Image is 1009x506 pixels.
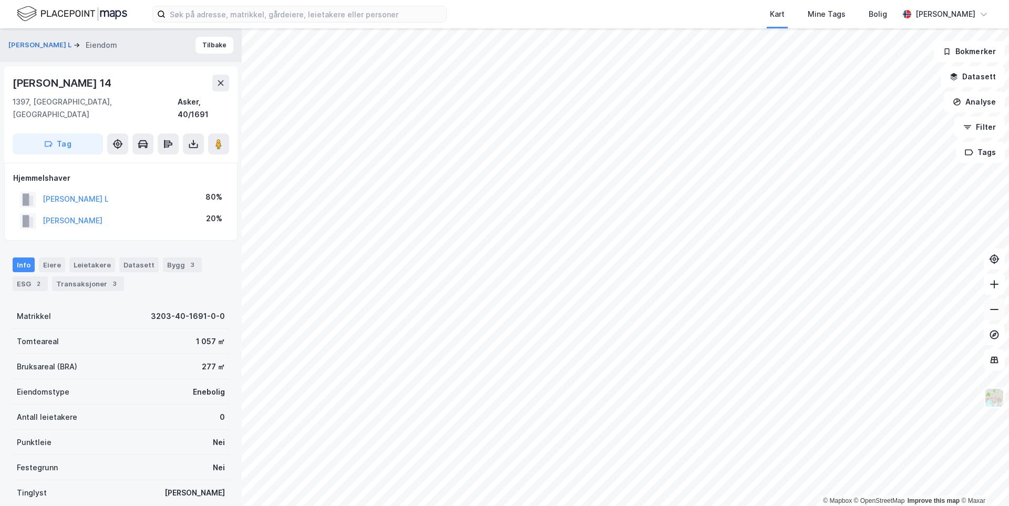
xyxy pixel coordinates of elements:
div: Nei [213,461,225,474]
div: Festegrunn [17,461,58,474]
a: Mapbox [823,497,852,504]
div: Enebolig [193,386,225,398]
div: 1397, [GEOGRAPHIC_DATA], [GEOGRAPHIC_DATA] [13,96,178,121]
img: logo.f888ab2527a4732fd821a326f86c7f29.svg [17,5,127,23]
div: 3203-40-1691-0-0 [151,310,225,323]
button: [PERSON_NAME] L [8,40,74,50]
div: Bolig [869,8,887,20]
div: Matrikkel [17,310,51,323]
div: 20% [206,212,222,225]
div: [PERSON_NAME] 14 [13,75,114,91]
div: Tomteareal [17,335,59,348]
div: Punktleie [17,436,52,449]
div: Asker, 40/1691 [178,96,229,121]
div: [PERSON_NAME] [915,8,975,20]
a: Improve this map [908,497,960,504]
button: Tag [13,133,103,154]
button: Tilbake [195,37,233,54]
button: Analyse [944,91,1005,112]
div: Datasett [119,257,159,272]
div: Bygg [163,257,202,272]
input: Søk på adresse, matrikkel, gårdeiere, leietakere eller personer [166,6,446,22]
div: 80% [205,191,222,203]
div: Eiendomstype [17,386,69,398]
button: Datasett [941,66,1005,87]
button: Filter [954,117,1005,138]
div: 3 [187,260,198,270]
iframe: Chat Widget [956,456,1009,506]
div: Kart [770,8,785,20]
div: Hjemmelshaver [13,172,229,184]
div: Mine Tags [808,8,846,20]
div: ESG [13,276,48,291]
div: Eiere [39,257,65,272]
div: Nei [213,436,225,449]
button: Bokmerker [934,41,1005,62]
div: [PERSON_NAME] [164,487,225,499]
div: Transaksjoner [52,276,124,291]
div: Kontrollprogram for chat [956,456,1009,506]
img: Z [984,388,1004,408]
div: Antall leietakere [17,411,77,424]
div: Info [13,257,35,272]
div: Leietakere [69,257,115,272]
a: OpenStreetMap [854,497,905,504]
button: Tags [956,142,1005,163]
div: 1 057 ㎡ [196,335,225,348]
div: Bruksareal (BRA) [17,360,77,373]
div: 2 [33,278,44,289]
div: Eiendom [86,39,117,51]
div: Tinglyst [17,487,47,499]
div: 3 [109,278,120,289]
div: 277 ㎡ [202,360,225,373]
div: 0 [220,411,225,424]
